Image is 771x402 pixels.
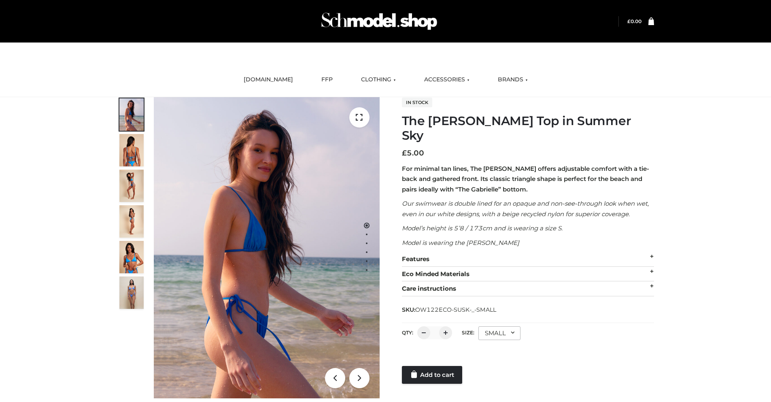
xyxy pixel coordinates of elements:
[402,149,424,157] bdi: 5.00
[478,326,520,340] div: SMALL
[119,98,144,131] img: 1.Alex-top_SS-1_4464b1e7-c2c9-4e4b-a62c-58381cd673c0-1.jpg
[402,114,654,143] h1: The [PERSON_NAME] Top in Summer Sky
[402,330,413,336] label: QTY:
[402,98,432,107] span: In stock
[319,5,440,37] img: Schmodel Admin 964
[418,71,476,89] a: ACCESSORIES
[119,205,144,238] img: 3.Alex-top_CN-1-1-2.jpg
[355,71,402,89] a: CLOTHING
[402,149,407,157] span: £
[402,252,654,267] div: Features
[154,97,380,398] img: 1.Alex-top_SS-1_4464b1e7-c2c9-4e4b-a62c-58381cd673c0 (1)
[402,224,563,232] em: Model’s height is 5’8 / 173cm and is wearing a size S.
[627,18,641,24] bdi: 0.00
[627,18,641,24] a: £0.00
[415,306,496,313] span: OW122ECO-SUSK-_-SMALL
[119,277,144,309] img: SSVC.jpg
[119,241,144,273] img: 2.Alex-top_CN-1-1-2.jpg
[492,71,534,89] a: BRANDS
[119,170,144,202] img: 4.Alex-top_CN-1-1-2.jpg
[238,71,299,89] a: [DOMAIN_NAME]
[315,71,339,89] a: FFP
[627,18,631,24] span: £
[402,200,649,218] em: Our swimwear is double lined for an opaque and non-see-through look when wet, even in our white d...
[402,281,654,296] div: Care instructions
[402,267,654,282] div: Eco Minded Materials
[402,305,497,315] span: SKU:
[402,165,649,193] strong: For minimal tan lines, The [PERSON_NAME] offers adjustable comfort with a tie-back and gathered f...
[119,134,144,166] img: 5.Alex-top_CN-1-1_1-1.jpg
[402,366,462,384] a: Add to cart
[462,330,474,336] label: Size:
[402,239,519,247] em: Model is wearing the [PERSON_NAME]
